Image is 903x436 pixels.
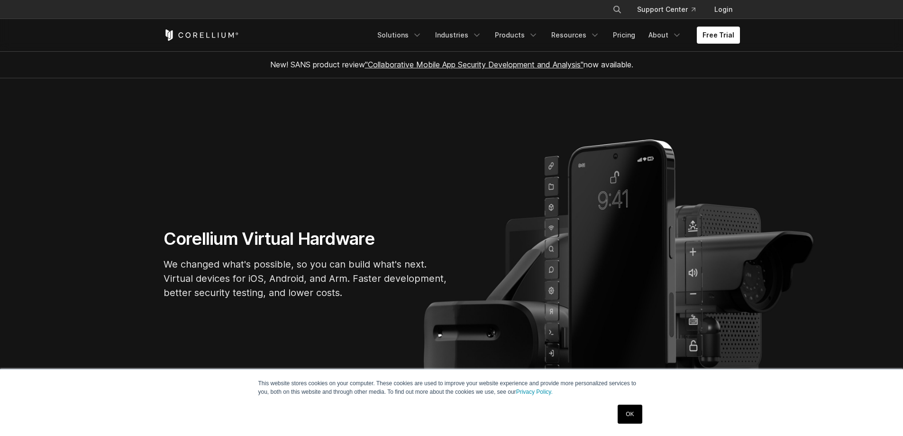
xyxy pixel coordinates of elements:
a: Privacy Policy. [516,389,553,395]
button: Search [609,1,626,18]
p: This website stores cookies on your computer. These cookies are used to improve your website expe... [258,379,645,396]
a: OK [618,405,642,424]
a: Industries [429,27,487,44]
a: "Collaborative Mobile App Security Development and Analysis" [365,60,584,69]
a: Resources [546,27,605,44]
a: Products [489,27,544,44]
p: We changed what's possible, so you can build what's next. Virtual devices for iOS, Android, and A... [164,257,448,300]
a: Support Center [629,1,703,18]
span: New! SANS product review now available. [270,60,633,69]
a: Free Trial [697,27,740,44]
a: About [643,27,687,44]
div: Navigation Menu [601,1,740,18]
div: Navigation Menu [372,27,740,44]
a: Pricing [607,27,641,44]
a: Solutions [372,27,428,44]
h1: Corellium Virtual Hardware [164,228,448,250]
a: Login [707,1,740,18]
a: Corellium Home [164,29,239,41]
